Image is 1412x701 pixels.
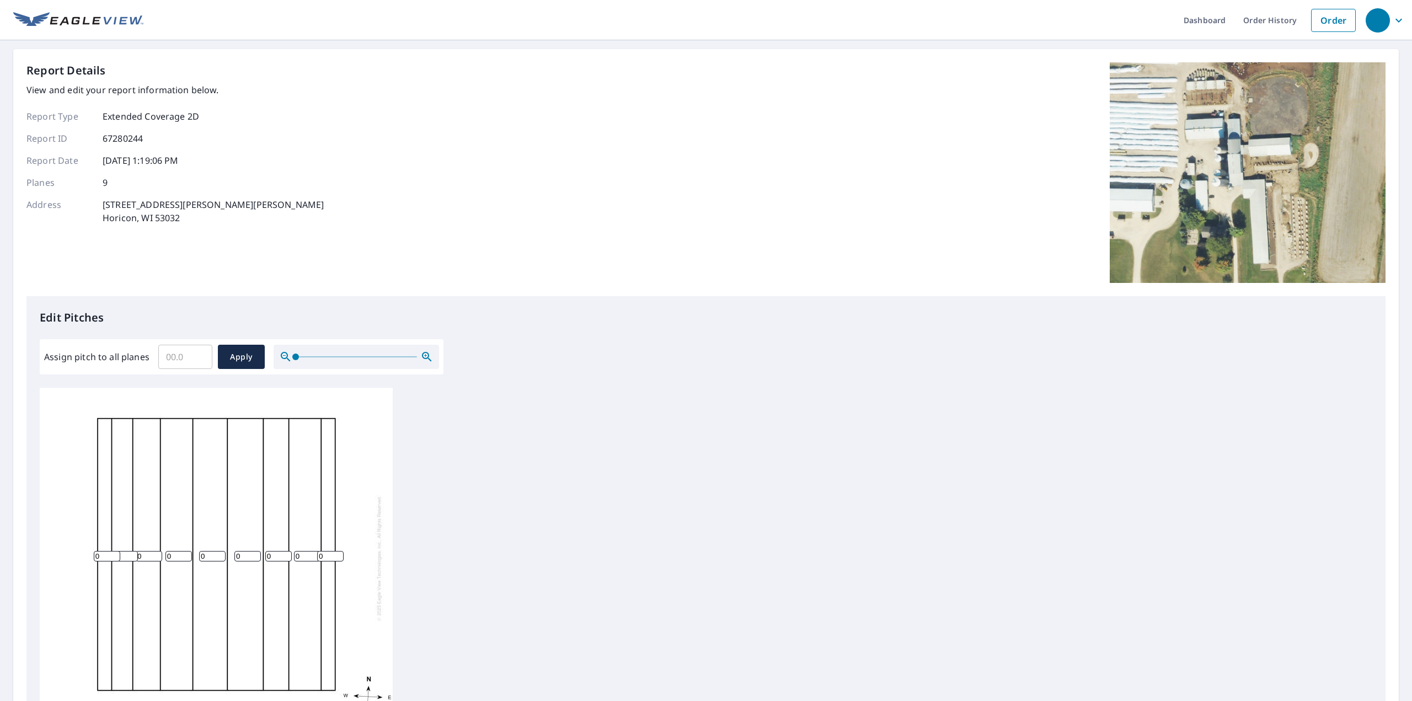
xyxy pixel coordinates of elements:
p: [DATE] 1:19:06 PM [103,154,179,167]
p: Address [26,198,93,224]
p: Report Date [26,154,93,167]
button: Apply [218,345,265,369]
p: Planes [26,176,93,189]
input: 00.0 [158,341,212,372]
p: View and edit your report information below. [26,83,324,97]
p: Report ID [26,132,93,145]
p: [STREET_ADDRESS][PERSON_NAME][PERSON_NAME] Horicon, WI 53032 [103,198,324,224]
img: Top image [1110,62,1386,283]
p: Report Type [26,110,93,123]
p: Report Details [26,62,106,79]
a: Order [1311,9,1356,32]
img: EV Logo [13,12,143,29]
p: Edit Pitches [40,309,1372,326]
p: Extended Coverage 2D [103,110,199,123]
p: 9 [103,176,108,189]
p: 67280244 [103,132,143,145]
span: Apply [227,350,256,364]
label: Assign pitch to all planes [44,350,149,363]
